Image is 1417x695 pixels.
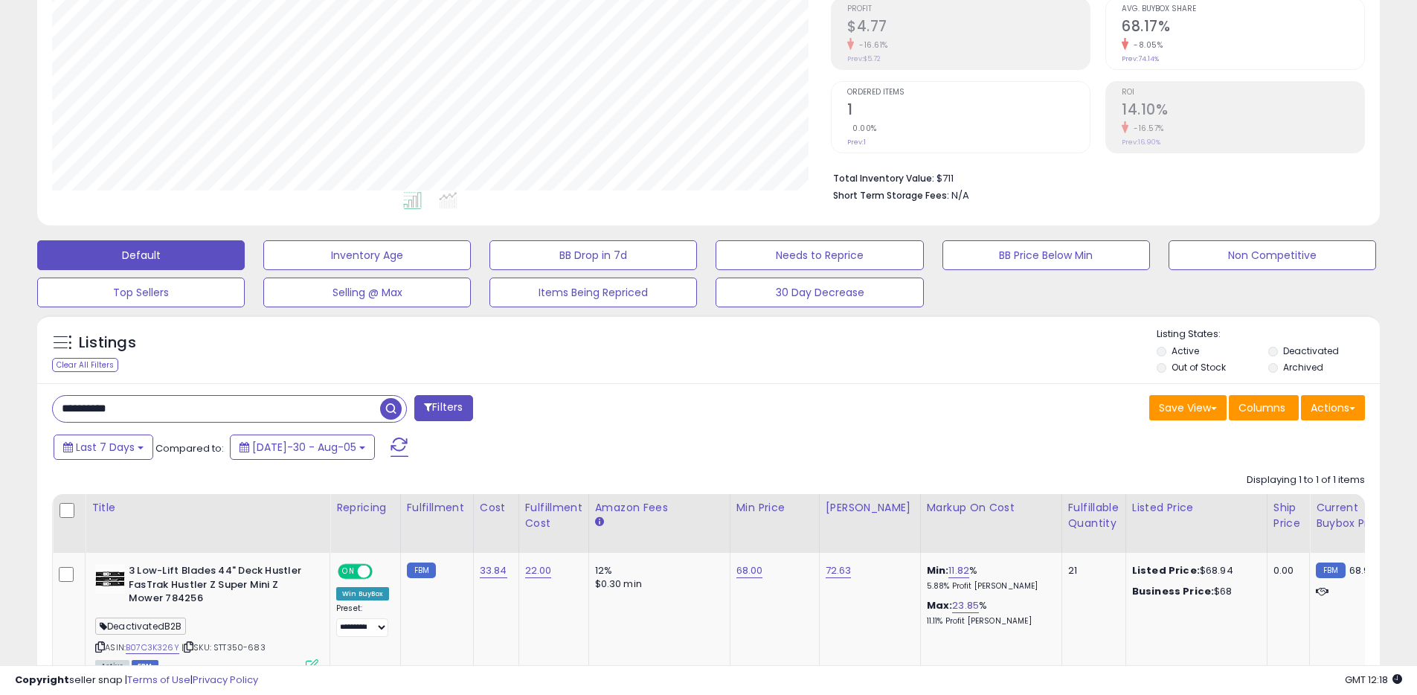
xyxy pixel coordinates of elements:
div: Title [91,500,324,516]
span: N/A [951,188,969,202]
small: 0.00% [847,123,877,134]
b: Min: [927,563,949,577]
span: Compared to: [155,441,224,455]
div: Fulfillment [407,500,467,516]
strong: Copyright [15,673,69,687]
b: 3 Low-Lift Blades 44" Deck Hustler FasTrak Hustler Z Super Mini Z Mower 784256 [129,564,309,609]
p: 11.11% Profit [PERSON_NAME] [927,616,1050,627]
h2: 1 [847,101,1090,121]
h2: 14.10% [1122,101,1364,121]
small: FBM [407,563,436,578]
div: Displaying 1 to 1 of 1 items [1247,473,1365,487]
button: Items Being Repriced [489,278,697,307]
label: Active [1172,345,1199,357]
div: 12% [595,564,719,577]
b: Listed Price: [1132,563,1200,577]
label: Archived [1283,361,1323,374]
div: Markup on Cost [927,500,1055,516]
b: Total Inventory Value: [833,172,934,185]
div: ASIN: [95,564,318,670]
small: Prev: $5.72 [847,54,881,63]
h2: $4.77 [847,18,1090,38]
div: $0.30 min [595,577,719,591]
button: BB Price Below Min [942,240,1150,270]
a: Terms of Use [127,673,190,687]
span: | SKU: STT350-683 [181,641,266,653]
span: Avg. Buybox Share [1122,5,1364,13]
button: Actions [1301,395,1365,420]
button: [DATE]-30 - Aug-05 [230,435,375,460]
div: Repricing [336,500,394,516]
span: 68.94 [1349,563,1377,577]
div: Listed Price [1132,500,1261,516]
label: Out of Stock [1172,361,1226,374]
div: 21 [1068,564,1114,577]
span: Last 7 Days [76,440,135,455]
span: OFF [370,566,394,578]
span: Columns [1238,400,1285,415]
a: 11.82 [948,563,969,578]
span: [DATE]-30 - Aug-05 [252,440,356,455]
span: DeactivatedB2B [95,618,186,635]
small: Prev: 74.14% [1122,54,1159,63]
a: 22.00 [525,563,552,578]
button: Top Sellers [37,278,245,307]
div: % [927,564,1050,592]
button: Non Competitive [1169,240,1376,270]
span: ON [339,566,358,578]
span: Ordered Items [847,89,1090,97]
div: Cost [480,500,513,516]
b: Max: [927,598,953,612]
span: Profit [847,5,1090,13]
div: % [927,599,1050,627]
div: Clear All Filters [52,358,118,372]
h5: Listings [79,333,136,353]
small: FBM [1316,563,1345,578]
label: Deactivated [1283,345,1339,357]
div: seller snap | | [15,673,258,688]
div: Win BuyBox [336,587,389,600]
button: Columns [1229,395,1299,420]
div: Current Buybox Price [1316,500,1392,531]
small: -16.61% [854,39,888,51]
button: Default [37,240,245,270]
a: 23.85 [952,598,979,613]
th: The percentage added to the cost of goods (COGS) that forms the calculator for Min & Max prices. [920,494,1061,553]
small: -8.05% [1128,39,1163,51]
div: 0.00 [1273,564,1298,577]
button: Selling @ Max [263,278,471,307]
img: 41pag7MWreL._SL40_.jpg [95,564,125,594]
button: 30 Day Decrease [716,278,923,307]
div: Min Price [736,500,813,516]
div: Ship Price [1273,500,1303,531]
div: [PERSON_NAME] [826,500,914,516]
b: Short Term Storage Fees: [833,189,949,202]
a: Privacy Policy [193,673,258,687]
div: Preset: [336,603,389,637]
b: Business Price: [1132,584,1214,598]
small: Prev: 1 [847,138,866,147]
small: Amazon Fees. [595,516,604,529]
span: 2025-08-13 12:18 GMT [1345,673,1402,687]
a: 33.84 [480,563,507,578]
small: Prev: 16.90% [1122,138,1160,147]
div: $68.94 [1132,564,1256,577]
div: $68 [1132,585,1256,598]
button: Filters [414,395,472,421]
a: 68.00 [736,563,763,578]
span: ROI [1122,89,1364,97]
a: B07C3K326Y [126,641,179,654]
h2: 68.17% [1122,18,1364,38]
p: 5.88% Profit [PERSON_NAME] [927,581,1050,592]
div: Fulfillable Quantity [1068,500,1119,531]
button: Last 7 Days [54,435,153,460]
a: 72.63 [826,563,852,578]
div: Fulfillment Cost [525,500,582,531]
button: Save View [1149,395,1227,420]
button: Inventory Age [263,240,471,270]
button: Needs to Reprice [716,240,923,270]
li: $711 [833,168,1354,186]
small: -16.57% [1128,123,1164,134]
div: Amazon Fees [595,500,724,516]
button: BB Drop in 7d [489,240,697,270]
